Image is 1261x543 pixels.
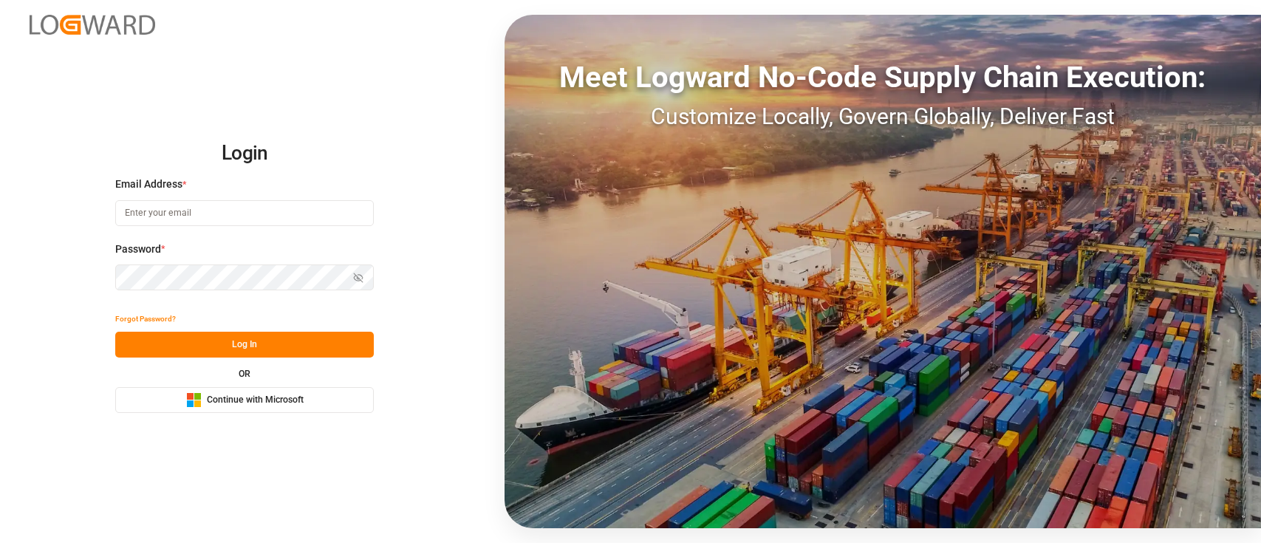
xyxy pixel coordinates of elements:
span: Password [115,242,161,257]
div: Customize Locally, Govern Globally, Deliver Fast [505,100,1261,133]
span: Email Address [115,177,182,192]
h2: Login [115,130,374,177]
small: OR [239,369,250,378]
img: Logward_new_orange.png [30,15,155,35]
input: Enter your email [115,200,374,226]
div: Meet Logward No-Code Supply Chain Execution: [505,55,1261,100]
span: Continue with Microsoft [207,394,304,407]
button: Log In [115,332,374,358]
button: Continue with Microsoft [115,387,374,413]
button: Forgot Password? [115,306,176,332]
